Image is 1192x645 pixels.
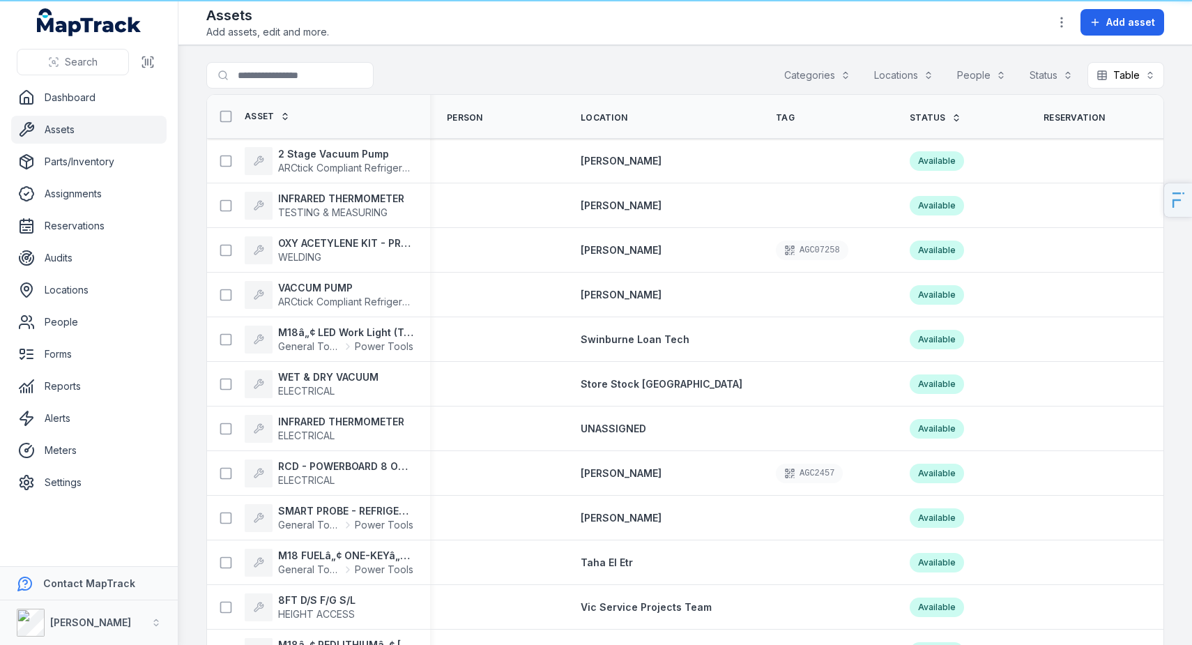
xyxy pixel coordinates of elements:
span: [PERSON_NAME] [581,199,662,211]
a: [PERSON_NAME] [581,288,662,302]
span: TESTING & MEASURING [278,206,388,218]
a: Assignments [11,180,167,208]
span: Person [447,112,483,123]
span: Add asset [1106,15,1155,29]
span: General Tooling [278,563,341,577]
span: ARCtick Compliant Refrigeration Tools [278,162,453,174]
span: Power Tools [355,563,413,577]
a: 8FT D/S F/G S/LHEIGHT ACCESS [245,593,356,621]
strong: INFRARED THERMOMETER [278,192,404,206]
span: Power Tools [355,340,413,354]
div: Available [910,419,964,439]
a: [PERSON_NAME] [581,511,662,525]
span: Swinburne Loan Tech [581,333,689,345]
strong: RCD - POWERBOARD 8 OUTLET SURGE PROTECTION [278,460,413,473]
a: M18 FUELâ„¢ ONE-KEYâ„¢ 125mm (5") Braking Angle Grinder with Deadman Paddle Switch (Tool Only)Gen... [245,549,413,577]
span: General Tooling [278,518,341,532]
a: Forms [11,340,167,368]
span: [PERSON_NAME] [581,244,662,256]
a: [PERSON_NAME] [581,199,662,213]
strong: Contact MapTrack [43,577,135,589]
span: Location [581,112,627,123]
span: Taha El Etr [581,556,633,568]
span: Status [910,112,946,123]
div: Available [910,598,964,617]
strong: 8FT D/S F/G S/L [278,593,356,607]
span: HEIGHT ACCESS [278,608,355,620]
a: [PERSON_NAME] [581,243,662,257]
button: Add asset [1080,9,1164,36]
span: ELECTRICAL [278,474,335,486]
span: [PERSON_NAME] [581,155,662,167]
a: UNASSIGNED [581,422,646,436]
span: UNASSIGNED [581,423,646,434]
a: Locations [11,276,167,304]
a: Alerts [11,404,167,432]
div: AGC2457 [776,464,843,483]
a: Reports [11,372,167,400]
div: Available [910,196,964,215]
a: SMART PROBE - REFRIGERATION SET 2 GENGeneral ToolingPower Tools [245,504,413,532]
span: Add assets, edit and more. [206,25,329,39]
strong: WET & DRY VACUUM [278,370,379,384]
a: Status [910,112,961,123]
strong: 2 Stage Vacuum Pump [278,147,413,161]
a: Taha El Etr [581,556,633,570]
a: [PERSON_NAME] [581,154,662,168]
div: Available [910,374,964,394]
div: Available [910,508,964,528]
span: WELDING [278,251,321,263]
button: Search [17,49,129,75]
span: Asset [245,111,275,122]
a: Swinburne Loan Tech [581,333,689,347]
span: Tag [776,112,795,123]
div: Available [910,241,964,260]
a: Parts/Inventory [11,148,167,176]
div: AGC07258 [776,241,848,260]
span: Reservation [1044,112,1105,123]
strong: INFRARED THERMOMETER [278,415,404,429]
span: Vic Service Projects Team [581,601,712,613]
span: Power Tools [355,518,413,532]
h2: Assets [206,6,329,25]
a: Dashboard [11,84,167,112]
span: [PERSON_NAME] [581,512,662,524]
div: Available [910,464,964,483]
span: ARCtick Compliant Refrigeration Tools [278,296,453,308]
span: [PERSON_NAME] [581,467,662,479]
a: RCD - POWERBOARD 8 OUTLET SURGE PROTECTIONELECTRICAL [245,460,413,487]
a: Meters [11,437,167,464]
div: Available [910,285,964,305]
span: ELECTRICAL [278,385,335,397]
a: Store Stock [GEOGRAPHIC_DATA] [581,377,742,391]
a: INFRARED THERMOMETERELECTRICAL [245,415,404,443]
a: WET & DRY VACUUMELECTRICAL [245,370,379,398]
a: OXY ACETYLENE KIT - PROMASTERWELDING [245,236,413,264]
span: Store Stock [GEOGRAPHIC_DATA] [581,378,742,390]
a: VACCUM PUMPARCtick Compliant Refrigeration Tools [245,281,413,309]
strong: VACCUM PUMP [278,281,413,295]
button: Status [1021,62,1082,89]
strong: M18â„¢ LED Work Light (Tool only) [278,326,413,340]
span: Search [65,55,98,69]
button: People [948,62,1015,89]
a: 2 Stage Vacuum PumpARCtick Compliant Refrigeration Tools [245,147,413,175]
a: Reservations [11,212,167,240]
a: [PERSON_NAME] [581,466,662,480]
span: ELECTRICAL [278,430,335,441]
a: MapTrack [37,8,142,36]
strong: OXY ACETYLENE KIT - PROMASTER [278,236,413,250]
a: Audits [11,244,167,272]
button: Table [1087,62,1164,89]
div: Available [910,553,964,572]
span: [PERSON_NAME] [581,289,662,301]
span: General Tooling [278,340,341,354]
a: Vic Service Projects Team [581,600,712,614]
a: M18â„¢ LED Work Light (Tool only)General ToolingPower Tools [245,326,413,354]
a: Settings [11,469,167,496]
div: Available [910,151,964,171]
a: Asset [245,111,290,122]
strong: M18 FUELâ„¢ ONE-KEYâ„¢ 125mm (5") Braking Angle Grinder with Deadman Paddle Switch (Tool Only) [278,549,413,563]
div: Available [910,330,964,349]
a: People [11,308,167,336]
